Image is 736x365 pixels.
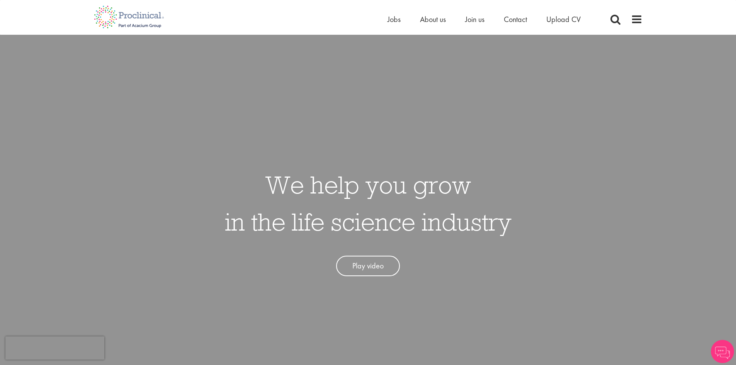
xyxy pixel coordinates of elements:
a: Play video [336,256,400,276]
a: Jobs [388,14,401,24]
img: Chatbot [711,340,734,363]
a: Upload CV [546,14,581,24]
a: Join us [465,14,484,24]
a: Contact [504,14,527,24]
h1: We help you grow in the life science industry [225,166,512,240]
a: About us [420,14,446,24]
